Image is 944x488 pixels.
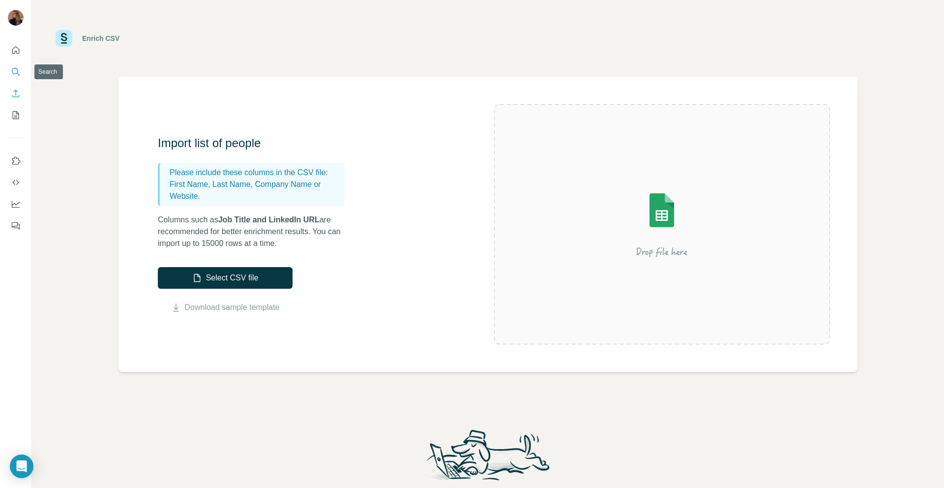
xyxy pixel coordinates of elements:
[8,85,24,102] button: Enrich CSV
[82,33,119,43] div: Enrich CSV
[8,10,24,26] img: Avatar
[158,302,293,313] button: Download sample template
[8,174,24,191] button: Use Surfe API
[170,179,341,202] p: First Name, Last Name, Company Name or Website.
[158,135,354,151] h3: Import list of people
[185,302,280,313] a: Download sample template
[158,214,354,249] p: Columns such as are recommended for better enrichment results. You can import up to 15000 rows at...
[8,41,24,59] button: Quick start
[170,167,341,179] p: Please include these columns in the CSV file:
[10,455,33,478] div: Open Intercom Messenger
[8,106,24,124] button: My lists
[8,195,24,213] button: Dashboard
[8,217,24,235] button: Feedback
[218,215,320,224] span: Job Title and LinkedIn URL
[158,267,293,289] button: Select CSV file
[573,165,750,283] img: Surfe Illustration - Drop file here or select below
[8,152,24,170] button: Use Surfe on LinkedIn
[8,63,24,81] button: Search
[56,30,72,47] img: Surfe Logo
